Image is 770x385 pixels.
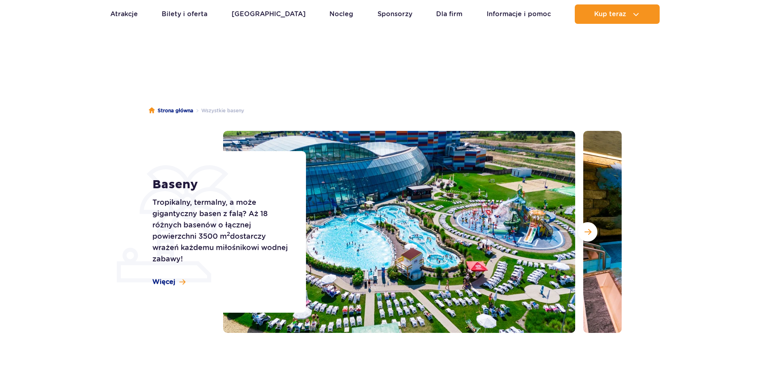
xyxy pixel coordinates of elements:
a: Bilety i oferta [162,4,207,24]
span: Więcej [152,278,175,286]
p: Tropikalny, termalny, a może gigantyczny basen z falą? Aż 18 różnych basenów o łącznej powierzchn... [152,197,288,265]
a: Nocleg [329,4,353,24]
a: Dla firm [436,4,462,24]
a: Więcej [152,278,186,286]
a: Sponsorzy [378,4,412,24]
li: Wszystkie baseny [193,107,244,115]
a: [GEOGRAPHIC_DATA] [232,4,306,24]
button: Kup teraz [575,4,660,24]
a: Strona główna [149,107,193,115]
sup: 2 [227,231,230,237]
img: Zewnętrzna część Suntago z basenami i zjeżdżalniami, otoczona leżakami i zielenią [223,131,575,333]
button: Następny slajd [578,222,597,242]
span: Kup teraz [594,11,626,18]
a: Informacje i pomoc [487,4,551,24]
h1: Baseny [152,177,288,192]
a: Atrakcje [110,4,138,24]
